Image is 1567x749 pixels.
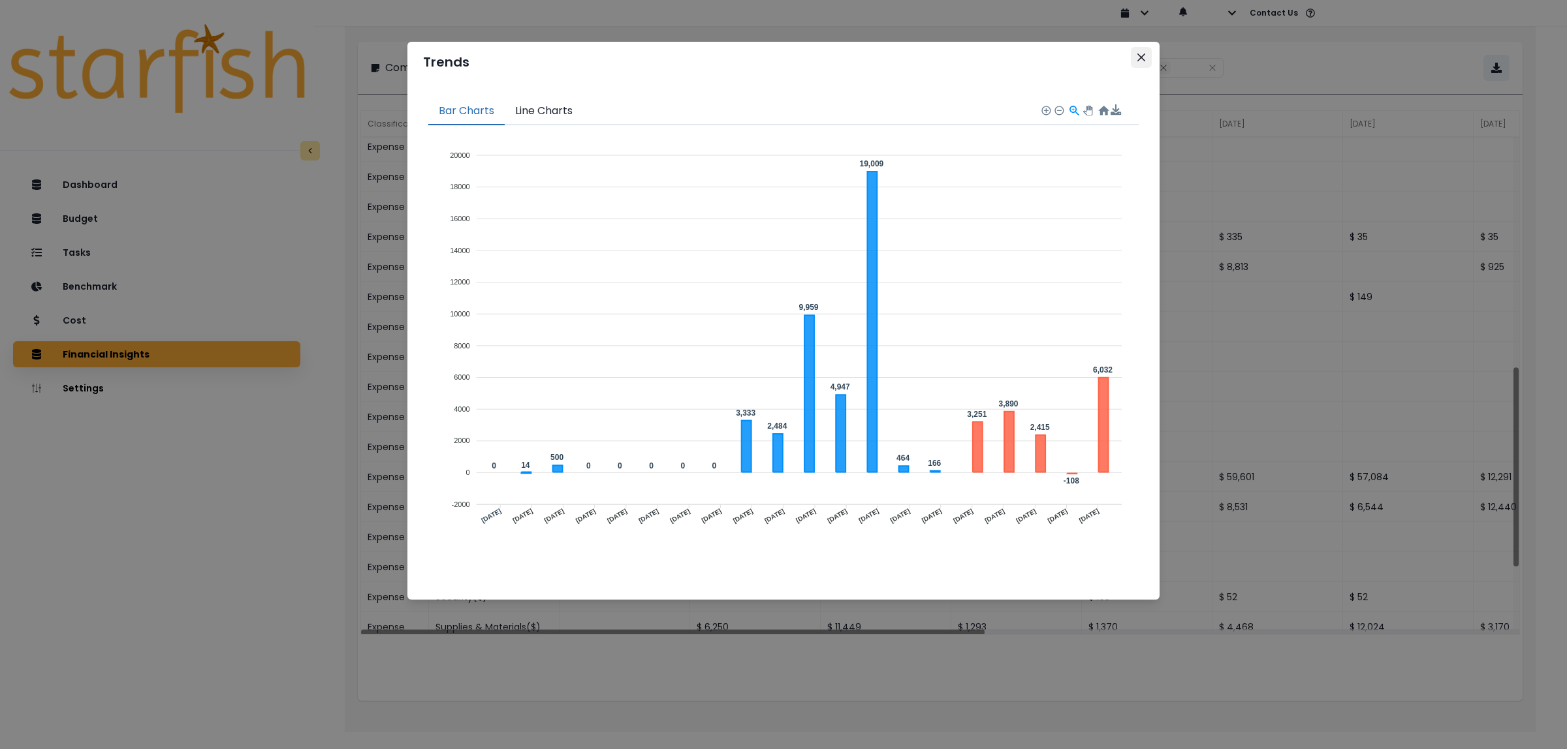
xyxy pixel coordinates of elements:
tspan: [DATE] [952,507,974,524]
tspan: 20000 [450,151,470,159]
header: Trends [407,42,1160,82]
tspan: 0 [466,468,470,476]
button: Bar Charts [428,98,505,125]
tspan: [DATE] [669,507,691,524]
tspan: [DATE] [795,507,817,524]
tspan: 6000 [454,373,469,381]
tspan: [DATE] [732,507,754,524]
tspan: -2000 [452,500,470,508]
button: Close [1131,47,1152,68]
tspan: 12000 [450,278,470,286]
tspan: [DATE] [763,507,785,524]
button: Line Charts [505,98,583,125]
div: Menu [1111,104,1122,115]
div: Panning [1083,106,1091,114]
tspan: [DATE] [1047,507,1069,524]
tspan: 8000 [454,342,469,350]
div: Selection Zoom [1068,104,1079,115]
tspan: [DATE] [543,507,565,524]
tspan: [DATE] [700,507,722,524]
tspan: [DATE] [857,507,879,524]
tspan: [DATE] [1015,507,1037,524]
img: download-solid.76f27b67513bc6e4b1a02da61d3a2511.svg [1111,104,1122,115]
tspan: [DATE] [889,507,911,524]
div: Zoom Out [1054,105,1063,114]
tspan: [DATE] [480,507,502,524]
tspan: 18000 [450,183,470,191]
tspan: [DATE] [826,507,848,524]
tspan: 14000 [450,247,470,254]
tspan: [DATE] [637,507,659,524]
tspan: [DATE] [983,507,1005,524]
tspan: [DATE] [511,507,533,524]
tspan: [DATE] [606,507,628,524]
tspan: [DATE] [921,507,943,524]
div: Zoom In [1041,105,1050,114]
tspan: 2000 [454,436,469,444]
tspan: 10000 [450,310,470,318]
tspan: [DATE] [1078,507,1100,524]
tspan: 4000 [454,405,469,413]
div: Reset Zoom [1098,104,1109,115]
tspan: [DATE] [575,507,597,524]
tspan: 16000 [450,215,470,222]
